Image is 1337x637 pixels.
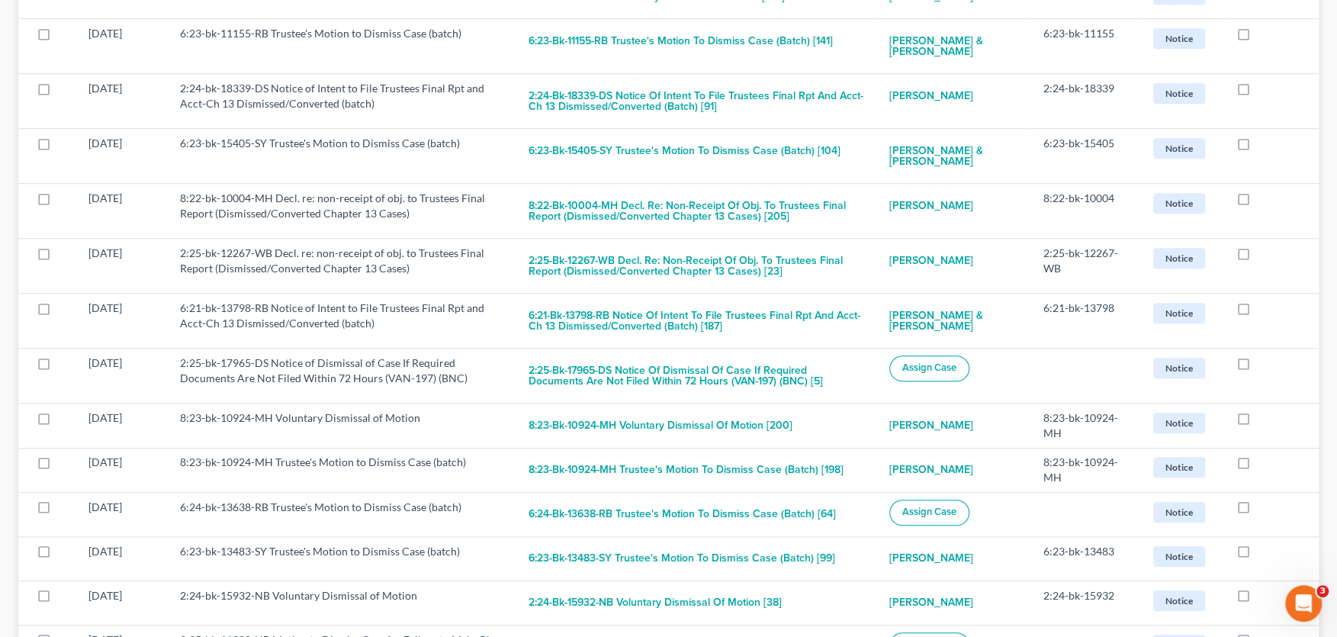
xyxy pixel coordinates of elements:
[1153,358,1205,378] span: Notice
[1153,502,1205,523] span: Notice
[889,191,973,221] a: [PERSON_NAME]
[76,448,168,492] td: [DATE]
[529,588,782,619] button: 2:24-bk-15932-NB Voluntary Dismissal of Motion [38]
[1153,193,1205,214] span: Notice
[1031,448,1139,492] td: 8:23-bk-10924-MH
[1031,74,1139,129] td: 2:24-bk-18339
[1031,581,1139,625] td: 2:24-bk-15932
[1153,138,1205,159] span: Notice
[1031,239,1139,294] td: 2:25-bk-12267-WB
[1151,81,1212,106] a: Notice
[889,455,973,485] a: [PERSON_NAME]
[76,404,168,448] td: [DATE]
[168,74,516,129] td: 2:24-bk-18339-DS Notice of Intent to File Trustees Final Rpt and Acct-Ch 13 Dismissed/Converted (...
[76,349,168,404] td: [DATE]
[1031,294,1139,349] td: 6:21-bk-13798
[168,239,516,294] td: 2:25-bk-12267-WB Decl. re: non-receipt of obj. to Trustees Final Report (Dismissed/Converted Chap...
[76,294,168,349] td: [DATE]
[1151,588,1212,613] a: Notice
[529,136,840,166] button: 6:23-bk-15405-SY Trustee's Motion to Dismiss Case (batch) [104]
[1151,455,1212,480] a: Notice
[168,184,516,239] td: 8:22-bk-10004-MH Decl. re: non-receipt of obj. to Trustees Final Report (Dismissed/Converted Chap...
[1151,246,1212,271] a: Notice
[168,294,516,349] td: 6:21-bk-13798-RB Notice of Intent to File Trustees Final Rpt and Acct-Ch 13 Dismissed/Converted (...
[529,191,864,232] button: 8:22-bk-10004-MH Decl. re: non-receipt of obj. to Trustees Final Report (Dismissed/Converted Chap...
[76,184,168,239] td: [DATE]
[1285,585,1322,622] iframe: Intercom live chat
[76,74,168,129] td: [DATE]
[168,129,516,184] td: 6:23-bk-15405-SY Trustee's Motion to Dismiss Case (batch)
[1153,413,1205,433] span: Notice
[1151,500,1212,525] a: Notice
[1031,19,1139,74] td: 6:23-bk-11155
[1153,248,1205,269] span: Notice
[889,26,1019,67] a: [PERSON_NAME] & [PERSON_NAME]
[889,355,969,381] button: Assign Case
[529,500,836,530] button: 6:24-bk-13638-RB Trustee's Motion to Dismiss Case (batch) [64]
[1151,410,1212,436] a: Notice
[168,536,516,581] td: 6:23-bk-13483-SY Trustee's Motion to Dismiss Case (batch)
[1151,355,1212,381] a: Notice
[1151,136,1212,161] a: Notice
[529,26,833,56] button: 6:23-bk-11155-RB Trustee's Motion to Dismiss Case (batch) [141]
[529,81,864,122] button: 2:24-bk-18339-DS Notice of Intent to File Trustees Final Rpt and Acct-Ch 13 Dismissed/Converted (...
[76,536,168,581] td: [DATE]
[1151,26,1212,51] a: Notice
[1151,301,1212,326] a: Notice
[1031,129,1139,184] td: 6:23-bk-15405
[529,355,864,397] button: 2:25-bk-17965-DS Notice of Dismissal of Case If Required Documents Are Not Filed Within 72 Hours ...
[1153,28,1205,49] span: Notice
[168,404,516,448] td: 8:23-bk-10924-MH Voluntary Dismissal of Motion
[889,588,973,619] a: [PERSON_NAME]
[76,492,168,536] td: [DATE]
[76,581,168,625] td: [DATE]
[76,239,168,294] td: [DATE]
[529,544,835,574] button: 6:23-bk-13483-SY Trustee's Motion to Dismiss Case (batch) [99]
[889,246,973,276] a: [PERSON_NAME]
[168,448,516,492] td: 8:23-bk-10924-MH Trustee's Motion to Dismiss Case (batch)
[889,410,973,441] a: [PERSON_NAME]
[529,301,864,342] button: 6:21-bk-13798-RB Notice of Intent to File Trustees Final Rpt and Acct-Ch 13 Dismissed/Converted (...
[902,506,956,518] span: Assign Case
[168,19,516,74] td: 6:23-bk-11155-RB Trustee's Motion to Dismiss Case (batch)
[1316,585,1329,597] span: 3
[889,136,1019,177] a: [PERSON_NAME] & [PERSON_NAME]
[168,349,516,404] td: 2:25-bk-17965-DS Notice of Dismissal of Case If Required Documents Are Not Filed Within 72 Hours ...
[889,544,973,574] a: [PERSON_NAME]
[168,581,516,625] td: 2:24-bk-15932-NB Voluntary Dismissal of Motion
[529,410,792,441] button: 8:23-bk-10924-MH Voluntary Dismissal of Motion [200]
[1031,184,1139,239] td: 8:22-bk-10004
[1031,404,1139,448] td: 8:23-bk-10924-MH
[1031,536,1139,581] td: 6:23-bk-13483
[529,455,844,485] button: 8:23-bk-10924-MH Trustee's Motion to Dismiss Case (batch) [198]
[1151,544,1212,569] a: Notice
[1153,457,1205,478] span: Notice
[76,19,168,74] td: [DATE]
[1153,303,1205,323] span: Notice
[168,492,516,536] td: 6:24-bk-13638-RB Trustee's Motion to Dismiss Case (batch)
[76,129,168,184] td: [DATE]
[1153,83,1205,104] span: Notice
[902,362,956,374] span: Assign Case
[889,500,969,526] button: Assign Case
[1153,590,1205,611] span: Notice
[1153,546,1205,567] span: Notice
[1151,191,1212,216] a: Notice
[889,301,1019,342] a: [PERSON_NAME] & [PERSON_NAME]
[889,81,973,111] a: [PERSON_NAME]
[529,246,864,287] button: 2:25-bk-12267-WB Decl. re: non-receipt of obj. to Trustees Final Report (Dismissed/Converted Chap...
